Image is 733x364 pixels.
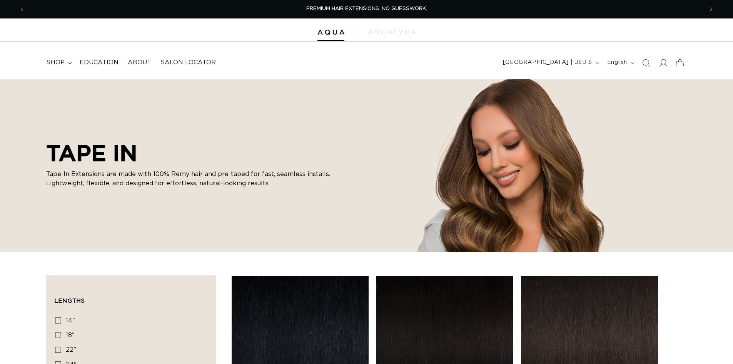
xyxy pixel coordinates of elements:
summary: Lengths (0 selected) [54,283,208,311]
span: 14" [66,317,75,324]
summary: shop [42,54,75,71]
button: English [603,55,638,70]
span: 22" [66,347,76,353]
summary: Search [638,54,655,71]
span: Salon Locator [160,59,216,67]
span: 18" [66,332,75,338]
button: Next announcement [703,2,720,17]
p: Tape-In Extensions are made with 100% Remy hair and pre-taped for fast, seamless installs. Lightw... [46,169,339,188]
button: [GEOGRAPHIC_DATA] | USD $ [498,55,603,70]
button: Previous announcement [13,2,30,17]
span: [GEOGRAPHIC_DATA] | USD $ [503,59,592,67]
span: English [607,59,627,67]
a: Education [75,54,123,71]
span: About [128,59,151,67]
span: Education [80,59,119,67]
a: About [123,54,156,71]
img: Aqua Hair Extensions [317,30,344,35]
a: Salon Locator [156,54,220,71]
img: aqualyna.com [368,30,416,34]
span: PREMIUM HAIR EXTENSIONS. NO GUESSWORK. [306,6,427,11]
span: shop [46,59,65,67]
h2: TAPE IN [46,139,339,166]
span: Lengths [54,297,85,304]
